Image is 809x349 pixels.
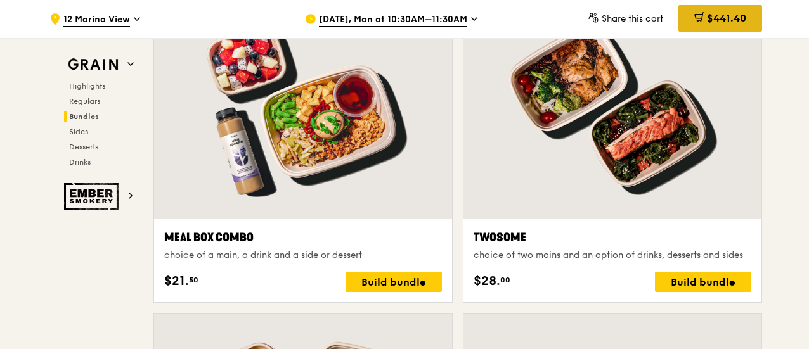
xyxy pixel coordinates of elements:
[69,97,100,106] span: Regulars
[69,112,99,121] span: Bundles
[69,158,91,167] span: Drinks
[602,13,663,24] span: Share this cart
[189,275,198,285] span: 50
[64,53,122,76] img: Grain web logo
[474,249,751,262] div: choice of two mains and an option of drinks, desserts and sides
[69,82,105,91] span: Highlights
[319,13,467,27] span: [DATE], Mon at 10:30AM–11:30AM
[655,272,751,292] div: Build bundle
[474,272,500,291] span: $28.
[500,275,510,285] span: 00
[164,272,189,291] span: $21.
[69,143,98,151] span: Desserts
[64,183,122,210] img: Ember Smokery web logo
[707,12,746,24] span: $441.40
[63,13,130,27] span: 12 Marina View
[69,127,88,136] span: Sides
[474,229,751,246] div: Twosome
[164,249,442,262] div: choice of a main, a drink and a side or dessert
[164,229,442,246] div: Meal Box Combo
[346,272,442,292] div: Build bundle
